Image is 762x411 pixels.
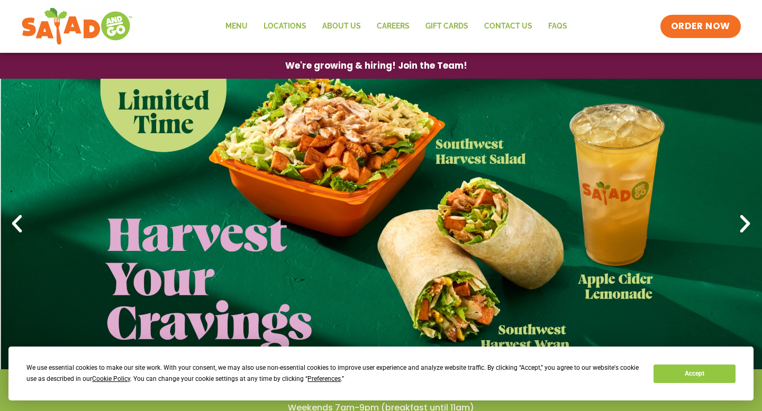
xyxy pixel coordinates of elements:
[418,14,476,39] a: GIFT CARDS
[285,61,467,70] span: We're growing & hiring! Join the Team!
[476,14,540,39] a: Contact Us
[26,362,641,385] div: We use essential cookies to make our site work. With your consent, we may also use non-essential ...
[540,14,575,39] a: FAQs
[671,20,730,33] span: ORDER NOW
[92,375,130,382] span: Cookie Policy
[733,212,757,236] div: Next slide
[314,14,369,39] a: About Us
[217,14,575,39] nav: Menu
[654,365,735,383] button: Accept
[256,14,314,39] a: Locations
[660,15,741,38] a: ORDER NOW
[5,212,29,236] div: Previous slide
[217,14,256,39] a: Menu
[269,53,483,78] a: We're growing & hiring! Join the Team!
[307,375,341,382] span: Preferences
[369,14,418,39] a: Careers
[8,347,754,400] div: Cookie Consent Prompt
[21,5,133,48] img: new-SAG-logo-768×292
